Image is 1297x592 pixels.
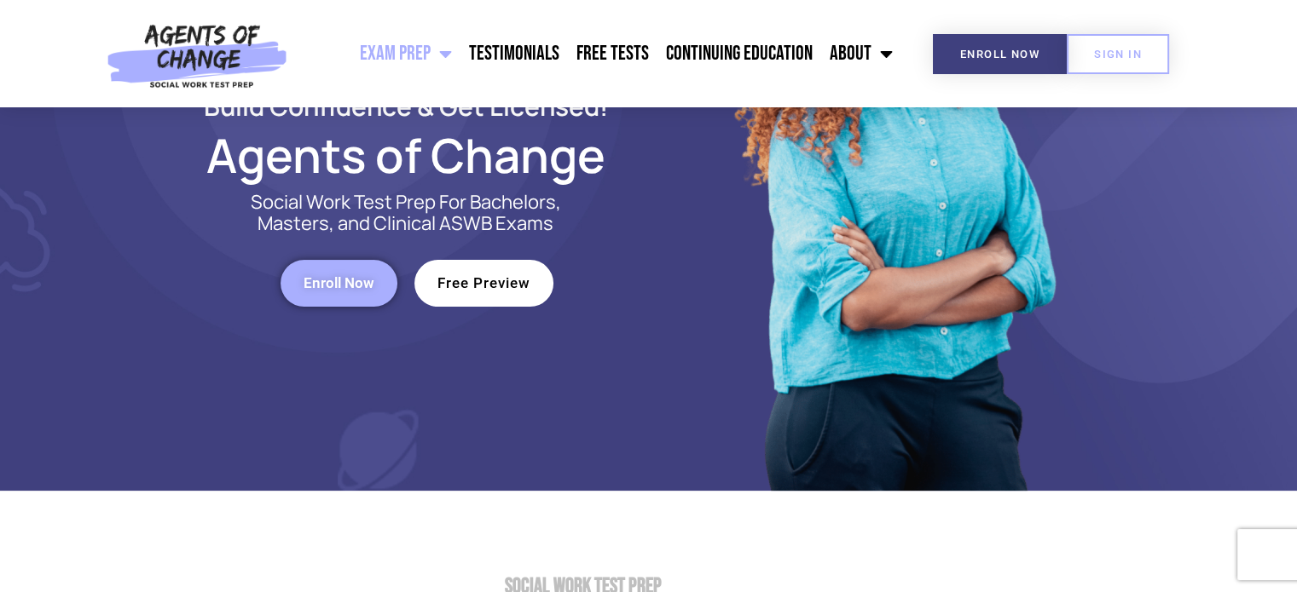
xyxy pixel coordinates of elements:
[296,32,901,75] nav: Menu
[960,49,1039,60] span: Enroll Now
[933,34,1067,74] a: Enroll Now
[1067,34,1169,74] a: SIGN IN
[281,260,397,307] a: Enroll Now
[1094,49,1142,60] span: SIGN IN
[351,32,460,75] a: Exam Prep
[568,32,657,75] a: Free Tests
[163,135,649,175] h2: Agents of Change
[460,32,568,75] a: Testimonials
[304,276,374,290] span: Enroll Now
[231,192,581,234] p: Social Work Test Prep For Bachelors, Masters, and Clinical ASWB Exams
[414,260,553,307] a: Free Preview
[821,32,901,75] a: About
[437,276,530,290] span: Free Preview
[657,32,821,75] a: Continuing Education
[163,94,649,118] h2: Build Confidence & Get Licensed!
